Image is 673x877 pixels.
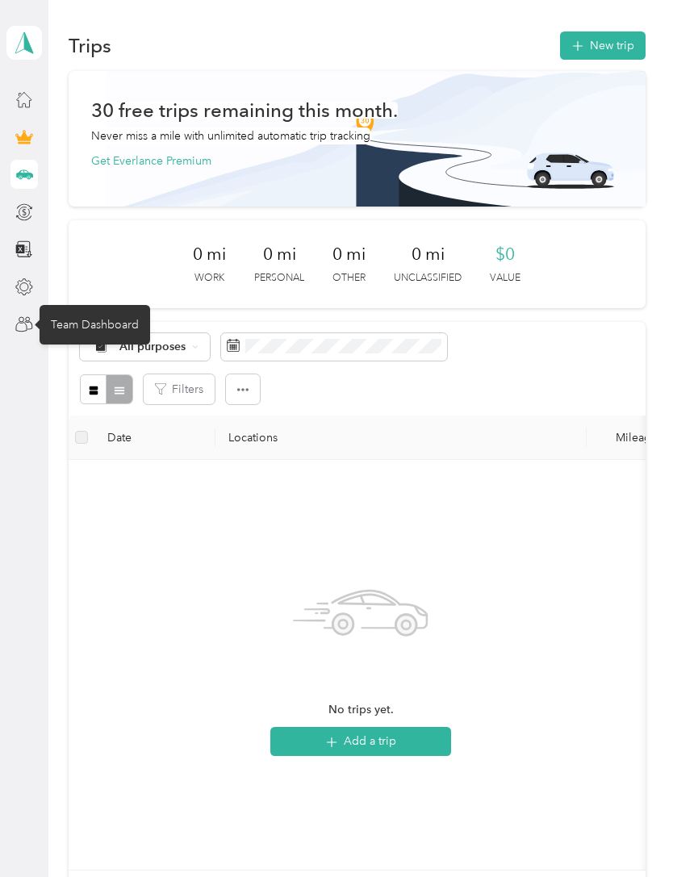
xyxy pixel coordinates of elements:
[91,102,398,119] h1: 30 free trips remaining this month.
[270,727,451,756] button: Add a trip
[215,416,587,460] th: Locations
[490,271,520,286] p: Value
[193,243,226,265] span: 0 mi
[119,341,186,353] span: All purposes
[328,701,394,719] span: No trips yet.
[69,37,111,54] h1: Trips
[94,416,215,460] th: Date
[91,152,211,169] button: Get Everlance Premium
[495,243,515,265] span: $0
[263,243,296,265] span: 0 mi
[394,271,462,286] p: Unclassified
[106,71,646,207] img: Banner
[583,787,673,877] iframe: Everlance-gr Chat Button Frame
[194,271,224,286] p: Work
[40,305,150,345] div: Team Dashboard
[91,127,370,144] p: Never miss a mile with unlimited automatic trip tracking
[254,271,304,286] p: Personal
[332,271,366,286] p: Other
[144,374,215,404] button: Filters
[412,243,445,265] span: 0 mi
[560,31,646,60] button: New trip
[332,243,366,265] span: 0 mi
